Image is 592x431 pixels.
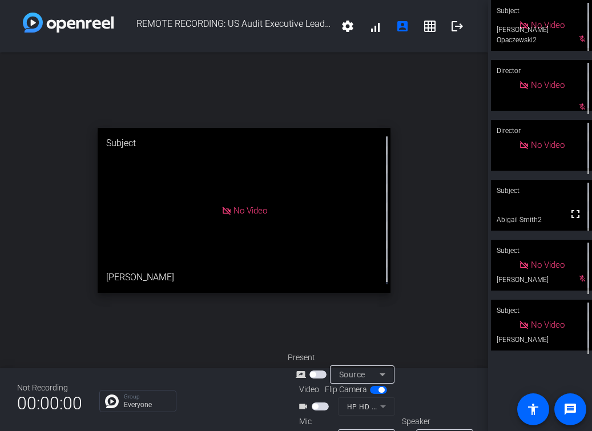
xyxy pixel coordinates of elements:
[288,416,402,428] div: Mic
[402,416,470,428] div: Speaker
[531,140,565,150] span: No Video
[325,384,367,396] span: Flip Camera
[233,205,267,215] span: No Video
[491,60,592,82] div: Director
[23,13,114,33] img: white-gradient.svg
[531,80,565,90] span: No Video
[288,352,402,364] div: Present
[124,394,170,400] p: Group
[423,19,437,33] mat-icon: grid_on
[124,401,170,408] p: Everyone
[569,207,582,221] mat-icon: fullscreen
[17,382,82,394] div: Not Recording
[563,402,577,416] mat-icon: message
[531,260,565,270] span: No Video
[296,368,309,381] mat-icon: screen_share_outline
[17,389,82,417] span: 00:00:00
[114,13,334,40] span: REMOTE RECORDING: US Audit Executive Leadership Forum – AI Demo (2507-11723-CS)
[531,20,565,30] span: No Video
[491,120,592,142] div: Director
[298,400,312,413] mat-icon: videocam_outline
[491,180,592,202] div: Subject
[105,394,119,408] img: Chat Icon
[299,384,319,396] span: Video
[361,13,389,40] button: signal_cellular_alt
[450,19,464,33] mat-icon: logout
[396,19,409,33] mat-icon: account_box
[341,19,355,33] mat-icon: settings
[491,240,592,261] div: Subject
[98,128,390,159] div: Subject
[491,300,592,321] div: Subject
[531,320,565,330] span: No Video
[339,370,365,379] span: Source
[526,402,540,416] mat-icon: accessibility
